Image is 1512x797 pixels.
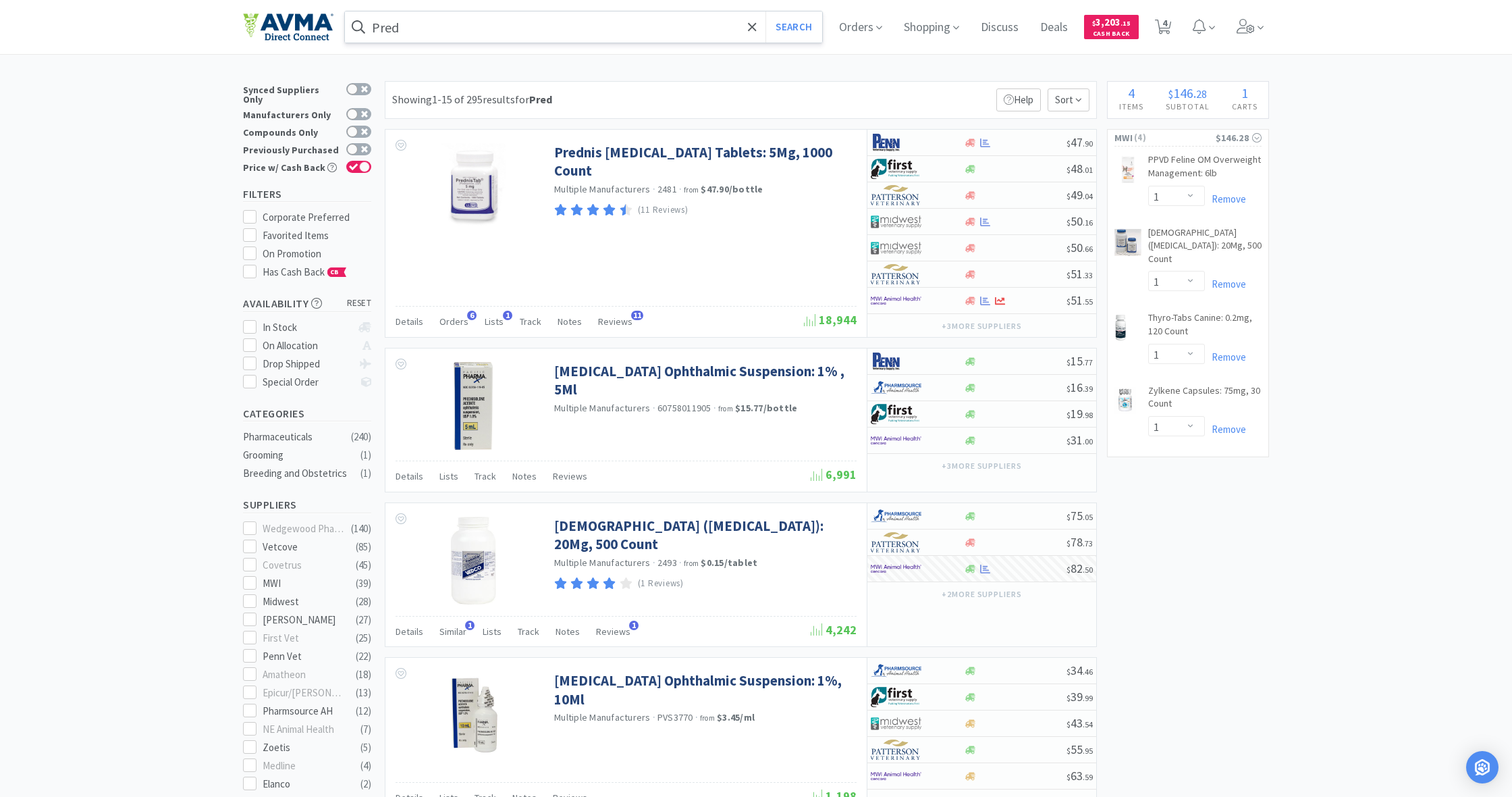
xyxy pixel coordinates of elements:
[684,185,699,195] span: from
[596,625,630,638] span: Reviews
[360,721,371,738] div: ( 7 )
[1066,534,1093,550] span: 78
[871,766,921,786] img: f6b2451649754179b5b4e0c70c3f7cb0_2.png
[1066,663,1093,678] span: 34
[1241,84,1248,101] span: 1
[263,740,346,756] div: Zoetis
[392,91,552,109] div: Showing 1-15 of 295 results
[439,315,468,328] span: Orders
[871,211,921,232] img: 4dd14cff54a648ac9e977f0c5da9bc2e_5.png
[243,296,371,311] h5: Availability
[1173,84,1193,101] span: 146
[356,539,371,555] div: ( 85 )
[1083,719,1093,729] span: . 54
[1216,130,1262,145] div: $146.28
[1066,693,1071,703] span: $
[429,517,517,605] img: 37e18979365b4b688bdc7accf0f90f3f_199865.jpeg
[263,685,346,701] div: Epicur/[PERSON_NAME]
[263,776,346,792] div: Elanco
[356,685,371,701] div: ( 13 )
[1066,512,1071,522] span: $
[598,315,632,328] span: Reviews
[1205,351,1246,363] a: Remove
[935,585,1029,604] button: +2more suppliers
[475,470,496,482] span: Track
[1083,384,1093,394] span: . 39
[263,374,352,390] div: Special Order
[1066,134,1093,150] span: 47
[1083,217,1093,228] span: . 16
[1168,87,1173,101] span: $
[1114,229,1141,256] img: a8f532a7b9954ef2aaf12695c7af3e51_18132.png
[1066,742,1093,757] span: 55
[811,467,857,482] span: 6,991
[1066,165,1071,175] span: $
[356,667,371,683] div: ( 18 )
[263,228,372,244] div: Favorited Items
[356,703,371,719] div: ( 12 )
[1120,19,1131,28] span: . 15
[429,362,517,450] img: eb7f8e4e80274f9a92730ee775011fac_65427.jpeg
[243,13,333,41] img: e4e33dab9f054f5782a47901c742baa9_102.png
[1066,380,1093,395] span: 16
[1066,266,1093,282] span: 51
[263,319,352,336] div: In Stock
[1066,187,1093,203] span: 49
[975,22,1024,34] a: Discuss
[1066,561,1093,576] span: 82
[1092,19,1096,28] span: $
[243,108,340,120] div: Manufacturers Only
[653,711,655,723] span: ·
[871,185,921,205] img: f5e969b455434c6296c6d81ef179fa71_3.png
[1066,689,1093,704] span: 39
[701,183,763,195] strong: $47.90 / bottle
[1114,387,1136,414] img: 39a0534eb6f443188cc4623a6f54a1cd_6327.png
[1066,719,1071,729] span: $
[356,575,371,592] div: ( 39 )
[871,404,921,424] img: 67d67680309e4a0bb49a5ff0391dcc42_6.png
[1083,538,1093,548] span: . 73
[429,671,517,759] img: b96f31fb8cfd4f14ba5290b533786afa_146969.jpeg
[1066,768,1093,783] span: 63
[520,315,541,328] span: Track
[1083,667,1093,677] span: . 46
[871,687,921,707] img: 67d67680309e4a0bb49a5ff0391dcc42_6.png
[243,406,371,421] h5: Categories
[1066,715,1093,731] span: 43
[243,126,340,137] div: Compounds Only
[1205,192,1246,205] a: Remove
[1108,100,1154,113] h4: Items
[243,143,340,155] div: Previously Purchased
[263,667,346,683] div: Amatheon
[1092,16,1131,28] span: 3,203
[556,625,580,638] span: Notes
[1066,384,1071,394] span: $
[1083,244,1093,254] span: . 66
[935,317,1029,336] button: +3more suppliers
[657,402,711,414] span: 60758011905
[503,311,512,320] span: 1
[638,203,688,217] p: (11 Reviews)
[653,183,655,195] span: ·
[1066,565,1071,575] span: $
[679,183,682,195] span: ·
[1066,432,1093,448] span: 31
[243,465,352,482] div: Breeding and Obstetrics
[1066,138,1071,149] span: $
[360,776,371,792] div: ( 2 )
[356,612,371,628] div: ( 27 )
[356,648,371,665] div: ( 22 )
[1084,9,1139,45] a: $3,203.15Cash Back
[360,465,371,482] div: ( 1 )
[263,521,346,537] div: Wedgewood Pharmacy
[263,575,346,592] div: MWI
[263,265,347,278] span: Has Cash Back
[263,209,372,226] div: Corporate Preferred
[465,621,475,630] span: 1
[765,11,821,43] button: Search
[1066,191,1071,201] span: $
[871,740,921,760] img: f5e969b455434c6296c6d81ef179fa71_3.png
[1083,138,1093,149] span: . 90
[811,622,857,638] span: 4,242
[1066,353,1093,369] span: 15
